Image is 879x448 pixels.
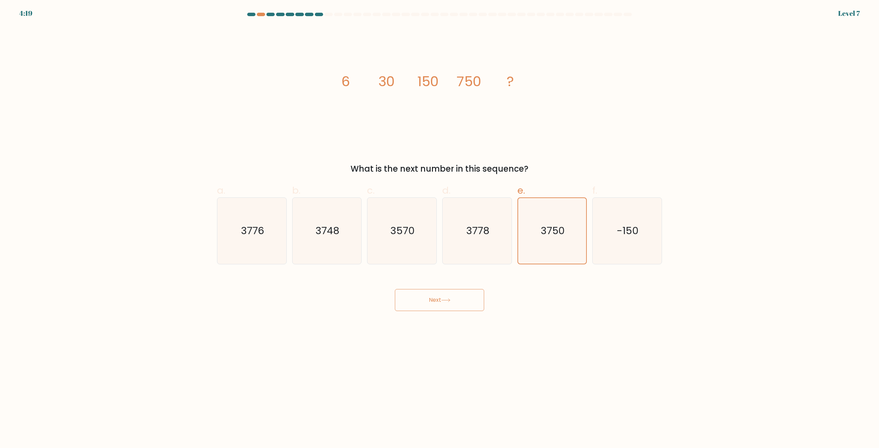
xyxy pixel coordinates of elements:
div: Level 7 [838,8,860,19]
text: 3570 [390,224,415,238]
tspan: 6 [341,72,350,91]
text: 3776 [241,224,264,238]
span: f. [592,184,597,197]
span: e. [517,184,525,197]
tspan: 150 [417,72,439,91]
span: c. [367,184,375,197]
tspan: 750 [457,72,481,91]
span: a. [217,184,225,197]
tspan: 30 [378,72,395,91]
span: d. [442,184,450,197]
div: 4:19 [19,8,32,19]
text: 3748 [316,224,339,238]
span: b. [292,184,300,197]
button: Next [395,289,484,311]
text: 3750 [541,224,564,238]
div: What is the next number in this sequence? [221,163,658,175]
text: -150 [617,224,639,238]
tspan: ? [507,72,514,91]
text: 3778 [466,224,489,238]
